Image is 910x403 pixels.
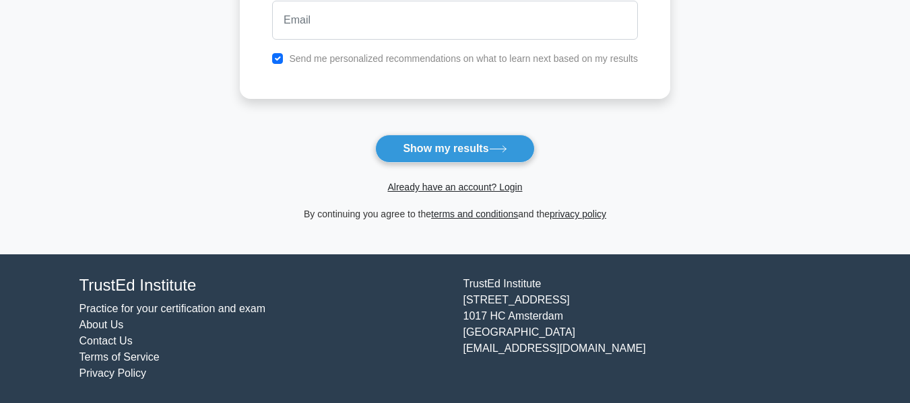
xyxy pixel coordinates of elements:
[550,209,606,219] a: privacy policy
[387,182,522,192] a: Already have an account? Login
[375,135,534,163] button: Show my results
[79,351,160,363] a: Terms of Service
[232,206,678,222] div: By continuing you agree to the and the
[79,319,124,330] a: About Us
[289,53,638,64] label: Send me personalized recommendations on what to learn next based on my results
[79,303,266,314] a: Practice for your certification and exam
[431,209,518,219] a: terms and conditions
[272,1,638,40] input: Email
[79,367,147,379] a: Privacy Policy
[79,335,133,346] a: Contact Us
[79,276,447,295] h4: TrustEd Institute
[455,276,839,381] div: TrustEd Institute [STREET_ADDRESS] 1017 HC Amsterdam [GEOGRAPHIC_DATA] [EMAIL_ADDRESS][DOMAIN_NAME]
